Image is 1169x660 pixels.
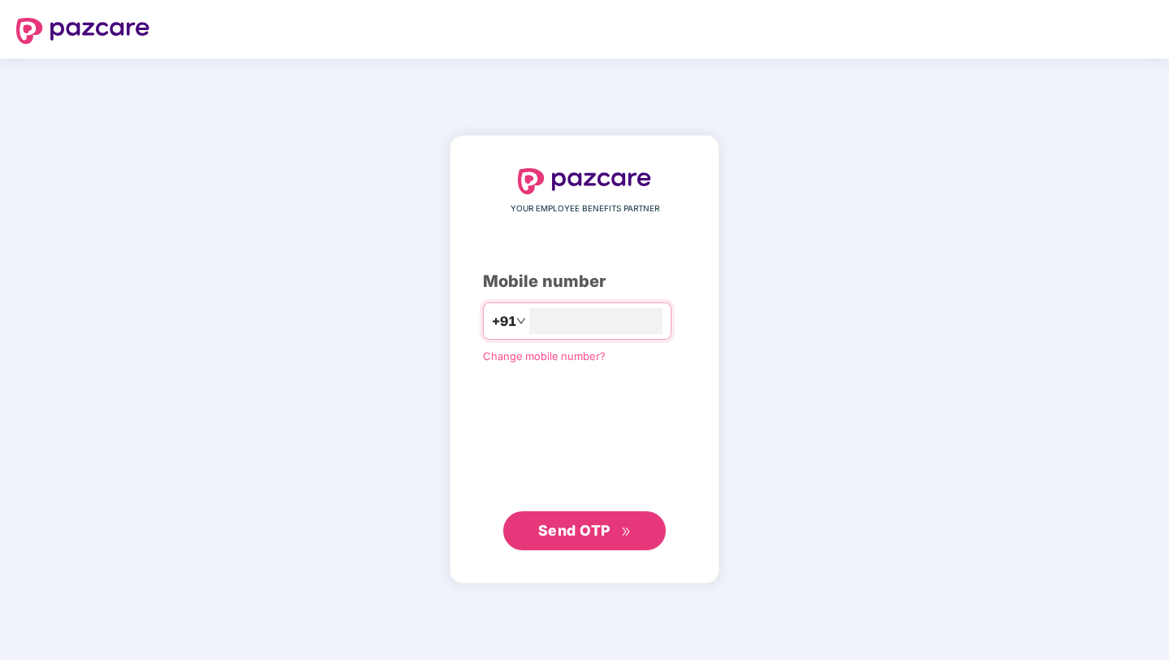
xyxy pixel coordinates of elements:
[518,168,651,194] img: logo
[492,311,516,332] span: +91
[511,202,659,215] span: YOUR EMPLOYEE BENEFITS PARTNER
[483,269,686,294] div: Mobile number
[516,316,526,326] span: down
[503,511,666,550] button: Send OTPdouble-right
[16,18,150,44] img: logo
[621,527,632,537] span: double-right
[483,350,606,363] a: Change mobile number?
[538,522,611,539] span: Send OTP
